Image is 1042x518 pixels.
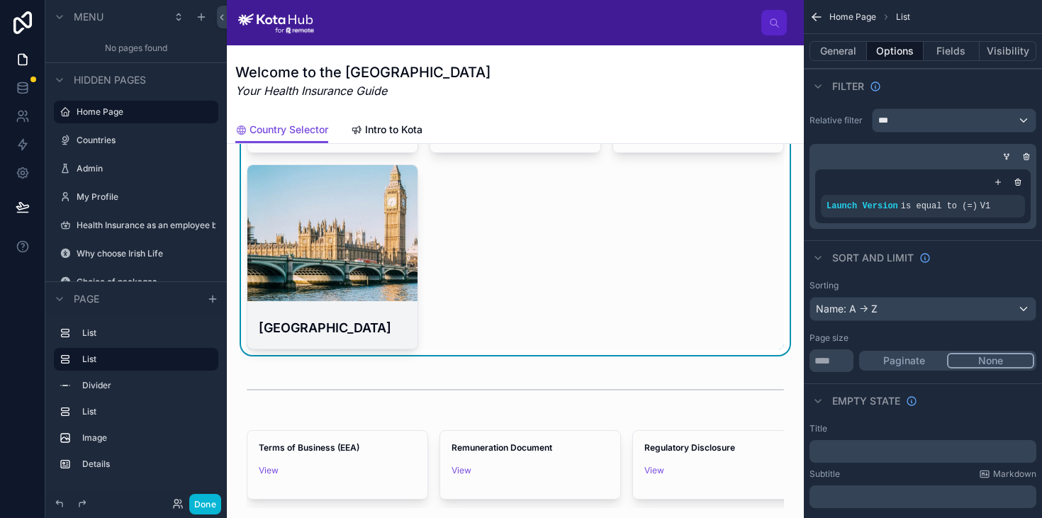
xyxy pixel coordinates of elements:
label: Page size [809,332,848,344]
span: Empty state [832,394,900,408]
label: My Profile [77,191,215,203]
label: Sorting [809,280,839,291]
label: Divider [82,380,213,391]
label: List [82,327,213,339]
label: List [82,354,207,365]
div: No pages found [45,34,227,62]
label: Image [82,432,213,444]
button: None [947,353,1034,368]
div: Name: A -> Z [810,298,1036,320]
button: General [809,41,867,61]
span: Menu [74,10,103,24]
span: Filter [832,79,864,94]
label: Relative filter [809,115,866,126]
div: scrollable content [809,440,1036,463]
button: Options [867,41,924,61]
img: App logo [238,11,314,34]
label: Details [82,458,213,470]
label: List [82,406,213,417]
div: scrollable content [325,20,761,26]
h4: [GEOGRAPHIC_DATA] [259,318,406,337]
button: Done [189,494,221,514]
span: Markdown [993,468,1036,480]
span: Intro to Kota [365,123,422,137]
span: Page [74,292,99,306]
button: Fields [924,41,980,61]
span: Hidden pages [74,73,146,87]
span: Country Selector [250,123,328,137]
label: Title [809,423,827,434]
span: List [896,11,910,23]
span: Sort And Limit [832,251,914,265]
div: london.jpg [247,165,418,301]
span: Launch Version [827,201,898,211]
a: [GEOGRAPHIC_DATA] [247,164,418,349]
div: scrollable content [45,315,227,490]
label: Health Insurance as an employee benefit [77,220,215,231]
span: Home Page [829,11,876,23]
label: Why choose Irish Life [77,248,215,259]
button: Name: A -> Z [809,297,1036,321]
span: V1 [980,201,990,211]
button: Visibility [980,41,1036,61]
label: Admin [77,163,215,174]
h1: Welcome to the [GEOGRAPHIC_DATA] [235,62,491,82]
a: Markdown [979,468,1036,480]
a: Country Selector [235,117,328,144]
div: scrollable content [809,485,1036,508]
button: Paginate [861,353,947,368]
label: Choice of packages [77,276,215,288]
span: is equal to (=) [901,201,977,211]
label: Subtitle [809,468,840,480]
a: Intro to Kota [351,117,422,145]
label: Home Page [77,106,210,118]
label: Countries [77,135,215,146]
em: Your Health Insurance Guide [235,82,491,99]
